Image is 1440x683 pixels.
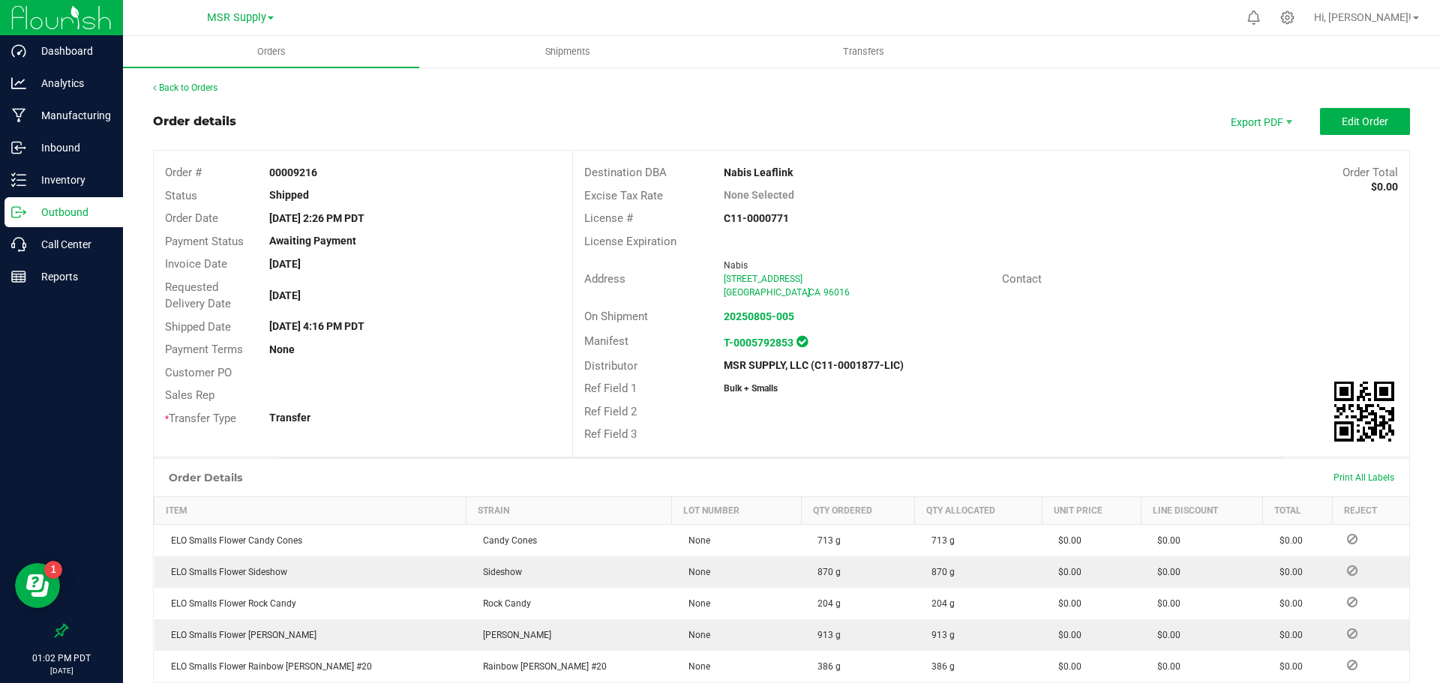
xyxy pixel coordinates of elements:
qrcode: 00009216 [1334,382,1394,442]
a: Orders [123,36,419,67]
span: Excise Tax Rate [584,189,663,202]
span: ELO Smalls Flower Sideshow [163,567,287,577]
span: $0.00 [1150,535,1180,546]
span: Rock Candy [475,598,531,609]
span: None [681,630,710,640]
label: Pin the sidebar to full width on large screens [54,623,69,638]
span: Ref Field 1 [584,382,637,395]
p: Dashboard [26,42,116,60]
a: T-0005792853 [724,337,793,349]
a: Transfers [715,36,1012,67]
span: Order Total [1342,166,1398,179]
strong: Awaiting Payment [269,235,356,247]
p: Manufacturing [26,106,116,124]
span: None [681,535,710,546]
span: ELO Smalls Flower [PERSON_NAME] [163,630,316,640]
span: Ref Field 2 [584,405,637,418]
span: Order # [165,166,202,179]
span: MSR Supply [207,11,266,24]
span: $0.00 [1150,630,1180,640]
p: Call Center [26,235,116,253]
span: Candy Cones [475,535,537,546]
span: Contact [1002,272,1042,286]
span: 96016 [823,287,850,298]
a: Shipments [419,36,715,67]
span: Sales Rep [165,388,214,402]
strong: None [269,343,295,355]
span: Invoice Date [165,257,227,271]
th: Lot Number [672,496,801,524]
span: Shipments [525,45,610,58]
strong: 20250805-005 [724,310,794,322]
span: [PERSON_NAME] [475,630,551,640]
span: Export PDF [1215,108,1305,135]
span: License # [584,211,633,225]
strong: Bulk + Smalls [724,383,778,394]
span: License Expiration [584,235,676,248]
div: Manage settings [1278,10,1297,25]
span: Payment Terms [165,343,243,356]
button: Edit Order [1320,108,1410,135]
span: 713 g [924,535,955,546]
span: $0.00 [1272,535,1303,546]
span: Ref Field 3 [584,427,637,441]
span: Hi, [PERSON_NAME]! [1314,11,1411,23]
p: Inventory [26,171,116,189]
span: [STREET_ADDRESS] [724,274,802,284]
iframe: Resource center [15,563,60,608]
span: $0.00 [1272,661,1303,672]
div: Order details [153,112,236,130]
img: Scan me! [1334,382,1394,442]
span: $0.00 [1051,661,1081,672]
strong: Transfer [269,412,310,424]
span: 386 g [924,661,955,672]
span: None [681,661,710,672]
span: Transfers [823,45,904,58]
p: 01:02 PM PDT [7,652,116,665]
span: Distributor [584,359,637,373]
inline-svg: Manufacturing [11,108,26,123]
span: Address [584,272,625,286]
inline-svg: Call Center [11,237,26,252]
span: Reject Inventory [1341,566,1363,575]
span: CA [808,287,820,298]
span: Destination DBA [584,166,667,179]
inline-svg: Outbound [11,205,26,220]
inline-svg: Analytics [11,76,26,91]
span: Nabis [724,260,748,271]
span: Reject Inventory [1341,598,1363,607]
span: On Shipment [584,310,648,323]
span: None [681,567,710,577]
span: 913 g [810,630,841,640]
span: Order Date [165,211,218,225]
strong: 00009216 [269,166,317,178]
inline-svg: Reports [11,269,26,284]
p: Reports [26,268,116,286]
p: Outbound [26,203,116,221]
p: Inbound [26,139,116,157]
span: Shipped Date [165,320,231,334]
span: 913 g [924,630,955,640]
strong: [DATE] 2:26 PM PDT [269,212,364,224]
span: 713 g [810,535,841,546]
th: Strain [466,496,672,524]
inline-svg: Inventory [11,172,26,187]
strong: Shipped [269,189,309,201]
iframe: Resource center unread badge [44,561,62,579]
strong: None Selected [724,189,794,201]
span: 386 g [810,661,841,672]
span: $0.00 [1051,598,1081,609]
span: $0.00 [1150,598,1180,609]
span: $0.00 [1051,567,1081,577]
strong: Nabis Leaflink [724,166,793,178]
span: Reject Inventory [1341,629,1363,638]
span: Print All Labels [1333,472,1394,483]
span: Manifest [584,334,628,348]
span: Edit Order [1342,115,1388,127]
span: $0.00 [1150,661,1180,672]
span: Status [165,189,197,202]
span: 870 g [810,567,841,577]
span: ELO Smalls Flower Rock Candy [163,598,296,609]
